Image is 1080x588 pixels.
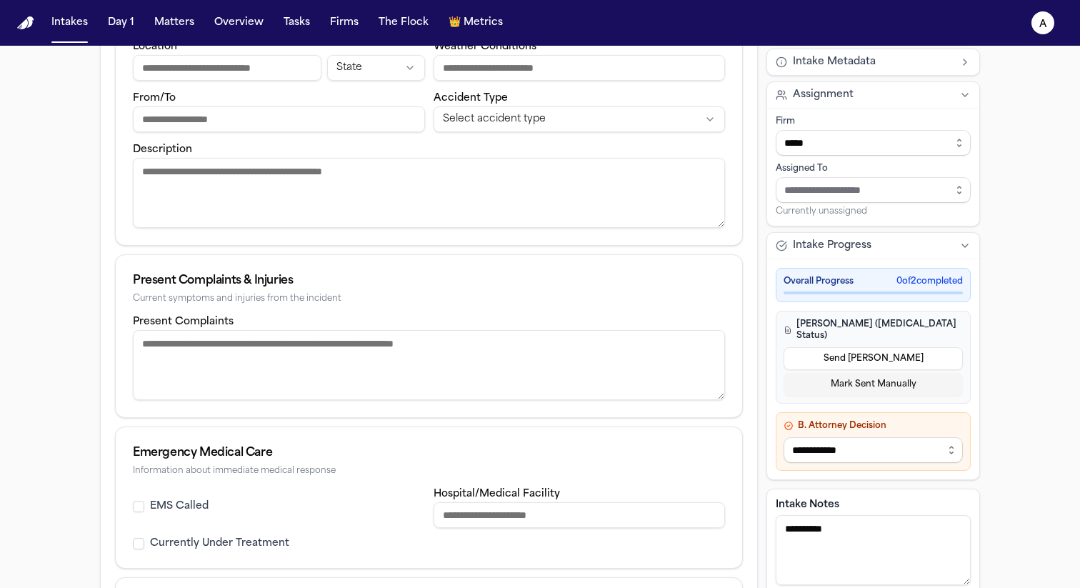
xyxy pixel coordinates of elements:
[784,373,963,396] button: Mark Sent Manually
[17,16,34,30] a: Home
[133,55,321,81] input: Incident location
[133,444,725,462] div: Emergency Medical Care
[133,330,725,400] textarea: Present complaints
[793,239,871,253] span: Intake Progress
[776,163,971,174] div: Assigned To
[17,16,34,30] img: Finch Logo
[133,93,176,104] label: From/To
[149,10,200,36] button: Matters
[46,10,94,36] button: Intakes
[150,537,289,551] label: Currently Under Treatment
[896,276,963,287] span: 0 of 2 completed
[767,82,979,108] button: Assignment
[150,499,209,514] label: EMS Called
[784,347,963,370] button: Send [PERSON_NAME]
[373,10,434,36] button: The Flock
[776,206,867,217] span: Currently unassigned
[434,41,536,52] label: Weather Conditions
[793,88,854,102] span: Assignment
[776,116,971,127] div: Firm
[784,319,963,342] h4: [PERSON_NAME] ([MEDICAL_DATA] Status)
[133,294,725,304] div: Current symptoms and injuries from the incident
[133,41,177,52] label: Location
[784,276,854,287] span: Overall Progress
[434,489,560,499] label: Hospital/Medical Facility
[133,272,725,289] div: Present Complaints & Injuries
[133,466,725,477] div: Information about immediate medical response
[133,106,425,132] input: From/To destination
[327,55,424,81] button: Incident state
[443,10,509,36] button: crownMetrics
[776,177,971,203] input: Assign to staff member
[793,55,876,69] span: Intake Metadata
[133,317,234,327] label: Present Complaints
[434,93,508,104] label: Accident Type
[133,144,192,155] label: Description
[133,158,725,228] textarea: Incident description
[776,130,971,156] input: Select firm
[767,233,979,259] button: Intake Progress
[324,10,364,36] button: Firms
[776,515,971,585] textarea: Intake notes
[784,420,963,432] h4: B. Attorney Decision
[767,49,979,75] button: Intake Metadata
[209,10,269,36] button: Overview
[278,10,316,36] button: Tasks
[434,55,726,81] input: Weather conditions
[102,10,140,36] button: Day 1
[434,502,726,528] input: Hospital or medical facility
[776,498,971,512] label: Intake Notes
